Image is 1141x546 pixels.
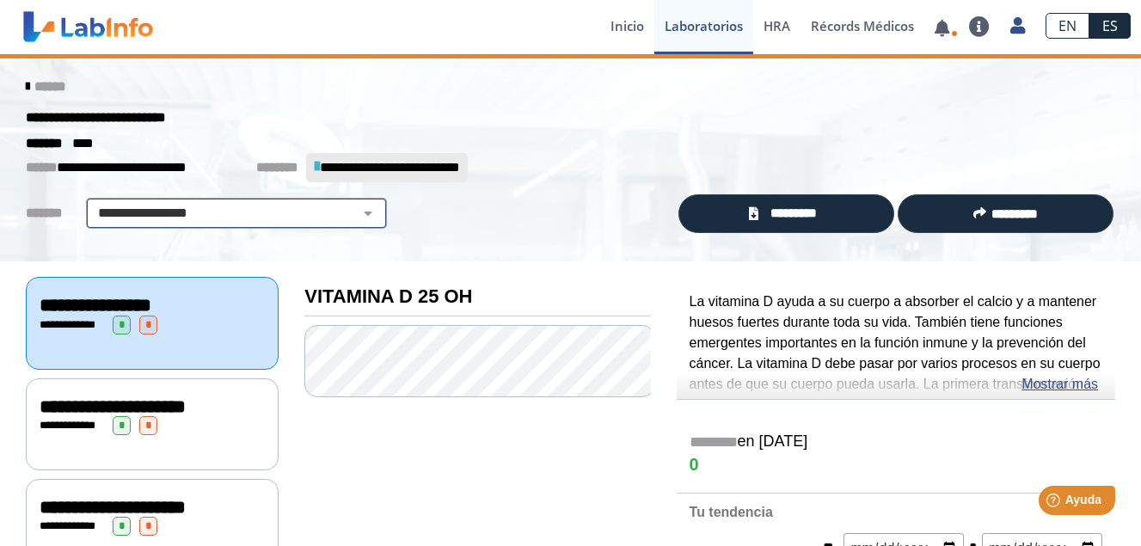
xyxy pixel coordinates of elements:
[304,285,472,307] b: VITAMINA D 25 OH
[1021,374,1098,395] a: Mostrar más
[690,455,1102,475] h4: 0
[764,17,790,34] span: HRA
[1089,13,1131,39] a: ES
[988,479,1122,527] iframe: Help widget launcher
[690,291,1102,518] p: La vitamina D ayuda a su cuerpo a absorber el calcio y a mantener huesos fuertes durante toda su ...
[690,433,1102,452] h5: en [DATE]
[690,505,773,519] b: Tu tendencia
[1046,13,1089,39] a: EN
